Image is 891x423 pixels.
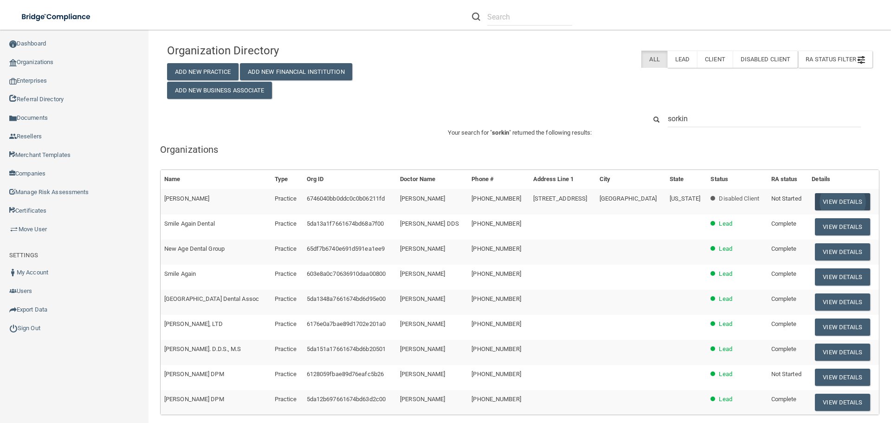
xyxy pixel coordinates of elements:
[472,13,480,21] img: ic-search.3b580494.png
[667,51,697,68] label: Lead
[771,220,797,227] span: Complete
[160,144,879,155] h5: Organizations
[529,170,596,189] th: Address Line 1
[307,195,385,202] span: 6746040bb0ddc0c0b06211fd
[641,51,667,68] label: All
[164,295,259,302] span: [GEOGRAPHIC_DATA] Dental Assoc
[400,320,445,327] span: [PERSON_NAME]
[9,133,17,140] img: ic_reseller.de258add.png
[164,396,224,403] span: [PERSON_NAME] DPM
[160,127,879,138] p: Your search for " " returned the following results:
[771,195,801,202] span: Not Started
[719,394,732,405] p: Lead
[815,319,870,336] button: View Details
[275,396,297,403] span: Practice
[400,270,445,277] span: [PERSON_NAME]
[167,82,272,99] button: Add New Business Associate
[471,320,521,327] span: [PHONE_NUMBER]
[275,371,297,377] span: Practice
[666,170,707,189] th: State
[858,56,865,64] img: icon-filter@2x.21656d0b.png
[719,344,732,355] p: Lead
[164,195,209,202] span: [PERSON_NAME]
[303,170,396,189] th: Org ID
[9,40,17,48] img: ic_dashboard_dark.d01f4a41.png
[307,220,384,227] span: 5da13a1f7661674bd68a7f00
[815,394,870,411] button: View Details
[164,220,215,227] span: Smile Again Dental
[596,170,666,189] th: City
[275,345,297,352] span: Practice
[697,51,733,68] label: Client
[400,345,445,352] span: [PERSON_NAME]
[9,115,17,122] img: icon-documents.8dae5593.png
[719,268,732,280] p: Lead
[400,371,445,377] span: [PERSON_NAME]
[471,195,521,202] span: [PHONE_NUMBER]
[471,345,521,352] span: [PHONE_NUMBER]
[9,306,17,313] img: icon-export.b9366987.png
[806,56,865,63] span: RA Status Filter
[307,295,386,302] span: 5da1348a7661674bd6d95e00
[307,245,385,252] span: 65df7b6740e691d591ea1ee9
[471,220,521,227] span: [PHONE_NUMBER]
[9,287,17,295] img: icon-users.e205127d.png
[668,110,861,127] input: Search
[600,195,657,202] span: [GEOGRAPHIC_DATA]
[164,270,196,277] span: Smile Again
[307,320,386,327] span: 6176e0a7bae89d1702e201a0
[471,270,521,277] span: [PHONE_NUMBER]
[9,269,17,276] img: ic_user_dark.df1a06c3.png
[471,371,521,377] span: [PHONE_NUMBER]
[275,270,297,277] span: Practice
[670,195,700,202] span: [US_STATE]
[471,245,521,252] span: [PHONE_NUMBER]
[471,396,521,403] span: [PHONE_NUMBER]
[533,195,588,202] span: [STREET_ADDRESS]
[771,295,797,302] span: Complete
[815,193,870,210] button: View Details
[240,63,352,80] button: Add New Financial Institution
[771,245,797,252] span: Complete
[815,218,870,235] button: View Details
[815,243,870,260] button: View Details
[771,371,801,377] span: Not Started
[164,345,241,352] span: [PERSON_NAME]. D.D.S., M.S
[707,170,767,189] th: Status
[492,129,509,136] span: sorkin
[275,245,297,252] span: Practice
[9,324,18,332] img: ic_power_dark.7ecde6b1.png
[719,193,759,204] p: Disabled Client
[719,243,732,254] p: Lead
[161,170,271,189] th: Name
[815,369,870,386] button: View Details
[167,63,239,80] button: Add New Practice
[815,268,870,286] button: View Details
[164,320,223,327] span: [PERSON_NAME], LTD
[307,345,386,352] span: 5da151a17661674bd6b20501
[275,220,297,227] span: Practice
[400,396,445,403] span: [PERSON_NAME]
[9,225,19,234] img: briefcase.64adab9b.png
[307,371,384,377] span: 6128059fbae89d76eafc5b26
[771,396,797,403] span: Complete
[487,8,572,26] input: Search
[271,170,303,189] th: Type
[275,195,297,202] span: Practice
[307,270,386,277] span: 603e8a0c70636910daa00800
[400,245,445,252] span: [PERSON_NAME]
[815,293,870,311] button: View Details
[719,293,732,305] p: Lead
[164,371,224,377] span: [PERSON_NAME] DPM
[400,220,459,227] span: [PERSON_NAME] DDS
[815,344,870,361] button: View Details
[468,170,529,189] th: Phone #
[167,45,393,57] h4: Organization Directory
[9,78,17,85] img: enterprise.0d942306.png
[808,170,879,189] th: Details
[275,320,297,327] span: Practice
[14,7,99,26] img: bridge_compliance_login_screen.278c3ca4.svg
[719,319,732,330] p: Lead
[396,170,468,189] th: Doctor Name
[771,345,797,352] span: Complete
